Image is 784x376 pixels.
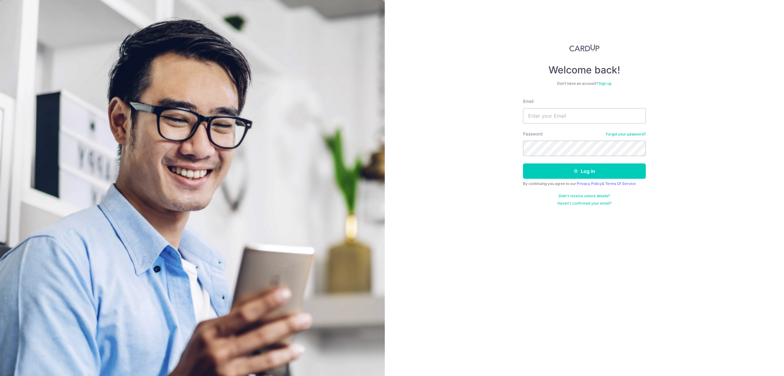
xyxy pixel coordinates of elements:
[569,44,599,52] img: CardUp Logo
[559,194,610,198] a: Didn't receive unlock details?
[523,131,543,137] label: Password
[523,108,646,123] input: Enter your Email
[523,98,533,104] label: Email
[557,201,611,206] a: Haven't confirmed your email?
[605,181,636,186] a: Terms Of Service
[577,181,602,186] a: Privacy Policy
[523,64,646,76] h4: Welcome back!
[523,81,646,86] div: Don’t have an account?
[523,181,646,186] div: By continuing you agree to our &
[599,81,611,86] a: Sign up
[606,132,646,137] a: Forgot your password?
[523,163,646,179] button: Log in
